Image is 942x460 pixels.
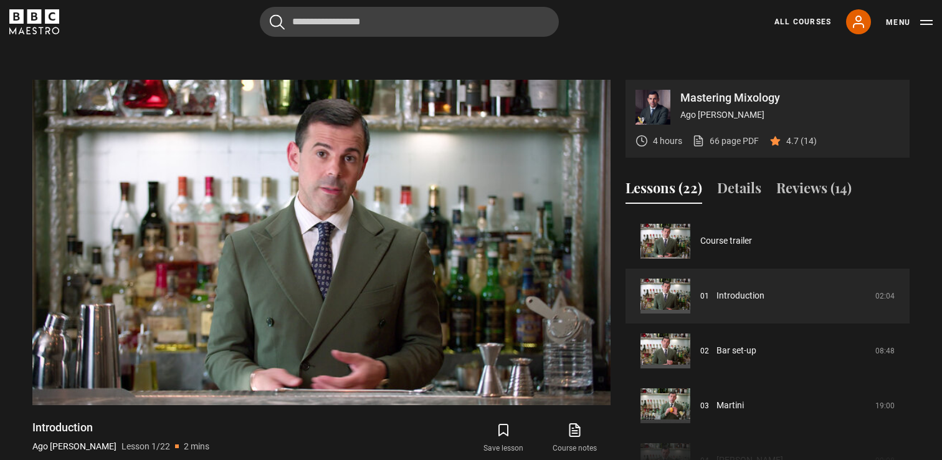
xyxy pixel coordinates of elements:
[9,9,59,34] svg: BBC Maestro
[716,289,764,302] a: Introduction
[716,399,744,412] a: Martini
[886,16,933,29] button: Toggle navigation
[626,178,702,204] button: Lessons (22)
[260,7,559,37] input: Search
[776,178,852,204] button: Reviews (14)
[32,80,611,405] video-js: Video Player
[680,92,900,103] p: Mastering Mixology
[653,135,682,148] p: 4 hours
[32,440,117,453] p: Ago [PERSON_NAME]
[774,16,831,27] a: All Courses
[184,440,209,453] p: 2 mins
[468,420,539,456] button: Save lesson
[540,420,611,456] a: Course notes
[692,135,759,148] a: 66 page PDF
[121,440,170,453] p: Lesson 1/22
[680,108,900,122] p: Ago [PERSON_NAME]
[716,344,756,357] a: Bar set-up
[717,178,761,204] button: Details
[786,135,817,148] p: 4.7 (14)
[700,234,752,247] a: Course trailer
[270,14,285,30] button: Submit the search query
[32,420,209,435] h1: Introduction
